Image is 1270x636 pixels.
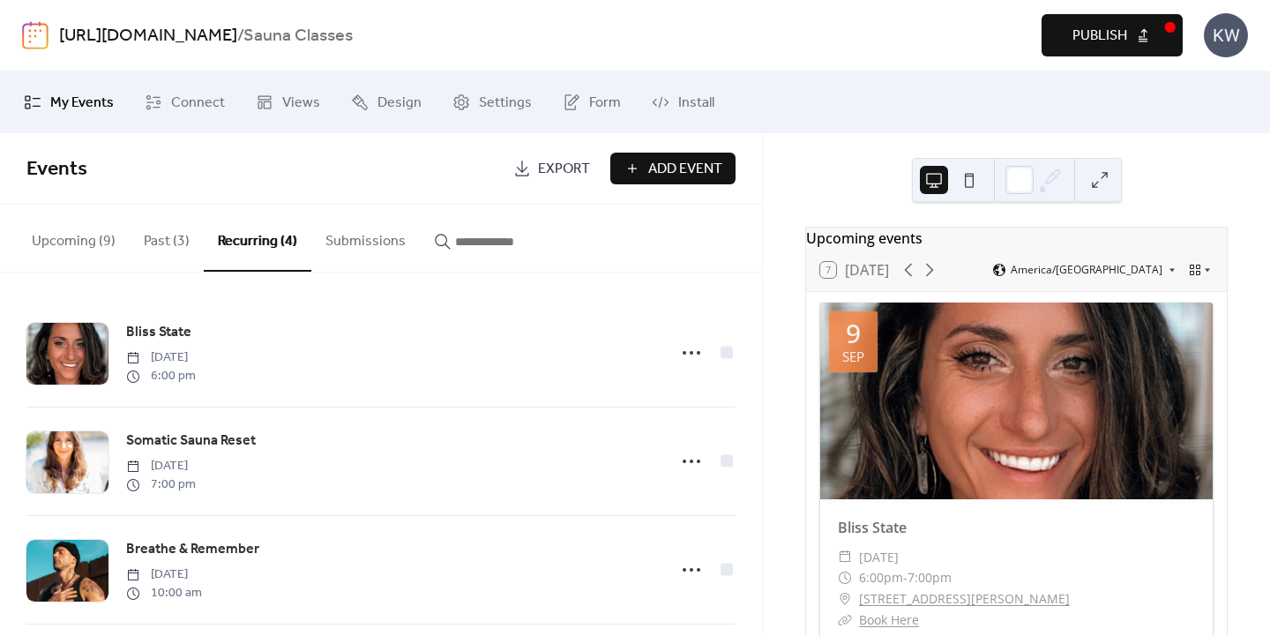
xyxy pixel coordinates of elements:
span: My Events [50,93,114,114]
a: Bliss State [126,321,191,344]
span: 7:00pm [908,567,952,588]
b: / [237,19,243,53]
a: Breathe & Remember [126,538,259,561]
span: [DATE] [126,565,202,584]
div: KW [1204,13,1248,57]
a: Settings [439,79,545,126]
div: ​ [838,547,852,568]
span: Somatic Sauna Reset [126,430,256,452]
span: Views [282,93,320,114]
button: Add Event [610,153,736,184]
span: 6:00pm [859,567,903,588]
b: Sauna Classes [243,19,353,53]
button: Past (3) [130,205,204,270]
span: 10:00 am [126,584,202,602]
span: 6:00 pm [126,367,196,385]
span: Form [589,93,621,114]
div: Upcoming events [806,228,1227,249]
a: [URL][DOMAIN_NAME] [59,19,237,53]
div: ​ [838,610,852,631]
div: ​ [838,588,852,610]
a: Book Here [859,611,919,628]
span: Publish [1072,26,1127,47]
span: Bliss State [126,322,191,343]
span: [DATE] [126,457,196,475]
div: 9 [846,320,861,347]
img: logo [22,21,49,49]
a: Views [243,79,333,126]
a: Bliss State [838,518,907,537]
span: Settings [479,93,532,114]
a: Connect [131,79,238,126]
span: Events [26,150,87,189]
span: America/[GEOGRAPHIC_DATA] [1011,265,1162,275]
span: Design [377,93,422,114]
div: ​ [838,567,852,588]
span: Connect [171,93,225,114]
button: Publish [1042,14,1183,56]
button: Upcoming (9) [18,205,130,270]
span: 7:00 pm [126,475,196,494]
span: Export [538,159,590,180]
a: Form [549,79,634,126]
span: - [903,567,908,588]
span: [DATE] [859,547,899,568]
span: [DATE] [126,348,196,367]
a: Design [338,79,435,126]
button: Submissions [311,205,420,270]
a: Export [500,153,603,184]
a: My Events [11,79,127,126]
a: Somatic Sauna Reset [126,430,256,453]
span: Breathe & Remember [126,539,259,560]
a: Install [639,79,728,126]
div: Sep [842,350,864,363]
button: Recurring (4) [204,205,311,272]
span: Install [678,93,714,114]
a: [STREET_ADDRESS][PERSON_NAME] [859,588,1070,610]
span: Add Event [648,159,722,180]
